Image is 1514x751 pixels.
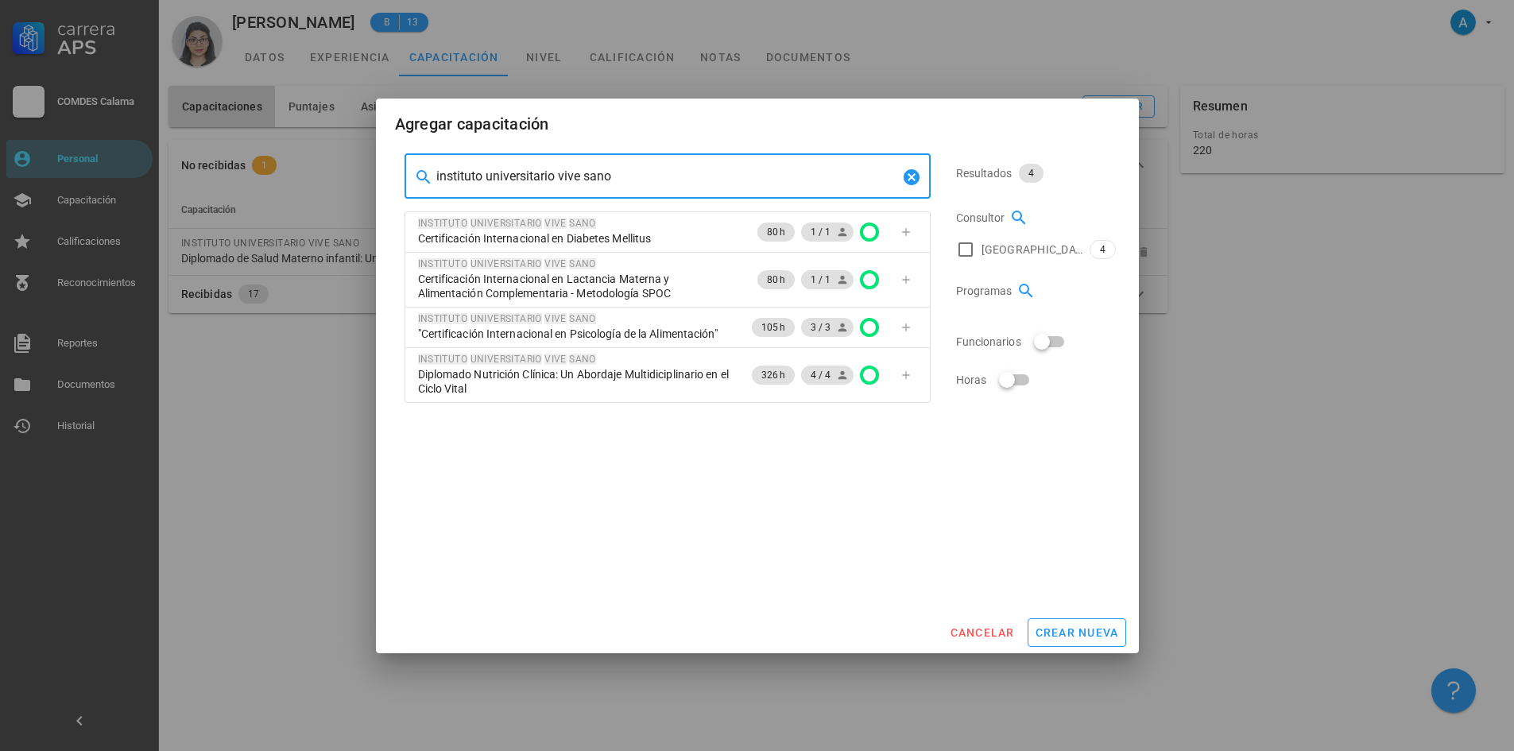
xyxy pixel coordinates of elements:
span: 80 h [767,270,785,289]
div: Resultados [956,154,1110,192]
mark: UNIVERSITARIO [470,313,542,324]
span: 1 / 1 [811,223,844,242]
span: Certificación Internacional en Diabetes Mellitus [418,231,652,246]
span: Certificación Internacional en Lactancia Materna y Alimentación Complementaria - Metodología SPOC [418,272,736,300]
div: Agregar capacitación [395,111,549,137]
mark: INSTITUTO [418,354,468,365]
mark: VIVE [544,313,567,324]
mark: VIVE [544,258,567,269]
mark: INSTITUTO [418,218,468,229]
mark: VIVE [544,354,567,365]
mark: UNIVERSITARIO [470,354,542,365]
span: [GEOGRAPHIC_DATA] [982,242,1083,257]
span: Diplomado Nutrición Clínica: Un Abordaje Multidiciplinario en el Ciclo Vital [418,367,736,396]
button: cancelar [943,618,1020,647]
span: "Certificación Internacional en Psicología de la Alimentación" [418,327,718,341]
div: Programas [956,272,1110,310]
mark: INSTITUTO [418,258,468,269]
div: Funcionarios [956,323,1110,361]
div: Horas [956,361,1110,399]
span: crear nueva [1035,626,1119,639]
span: 326 h [761,366,786,385]
mark: VIVE [544,218,567,229]
input: Buscar capacitación… [436,164,899,189]
span: 4 [1028,164,1034,183]
span: 3 / 3 [811,318,844,337]
mark: UNIVERSITARIO [470,258,542,269]
span: 4 [1100,241,1105,258]
mark: INSTITUTO [418,313,468,324]
mark: SANO [569,354,596,365]
div: Consultor [956,199,1110,237]
mark: SANO [569,218,596,229]
mark: UNIVERSITARIO [470,218,542,229]
span: 80 h [767,223,785,242]
span: 4 / 4 [811,366,844,385]
mark: SANO [569,258,596,269]
mark: SANO [569,313,596,324]
button: Clear [902,168,921,187]
button: crear nueva [1028,618,1126,647]
span: 105 h [761,318,786,337]
span: 1 / 1 [811,270,844,289]
span: cancelar [949,626,1014,639]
